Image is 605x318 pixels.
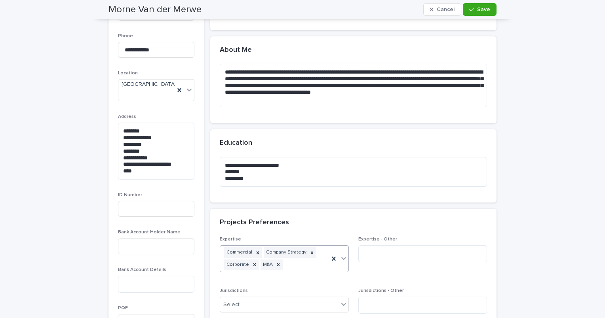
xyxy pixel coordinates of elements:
[261,259,274,270] div: M&A
[358,237,397,242] span: Expertise - Other
[122,80,176,89] span: [GEOGRAPHIC_DATA]
[118,193,142,197] span: ID Number
[477,7,490,12] span: Save
[118,34,133,38] span: Phone
[220,139,252,148] h2: Education
[220,46,252,55] h2: About Me
[220,218,289,227] h2: Projects Preferences
[220,288,248,293] span: Jurisdictions
[358,288,404,293] span: Jurisdictions - Other
[463,3,497,16] button: Save
[224,247,253,258] div: Commercial
[423,3,461,16] button: Cancel
[264,247,308,258] div: Company Strategy
[224,259,250,270] div: Corporate
[118,230,181,235] span: Bank Account Holder Name
[437,7,455,12] span: Cancel
[118,114,136,119] span: Address
[108,4,202,15] h2: Morne Van der Merwe
[118,306,128,310] span: PQE
[223,301,243,309] div: Select...
[220,237,241,242] span: Expertise
[118,71,138,76] span: Location
[118,267,166,272] span: Bank Account Details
